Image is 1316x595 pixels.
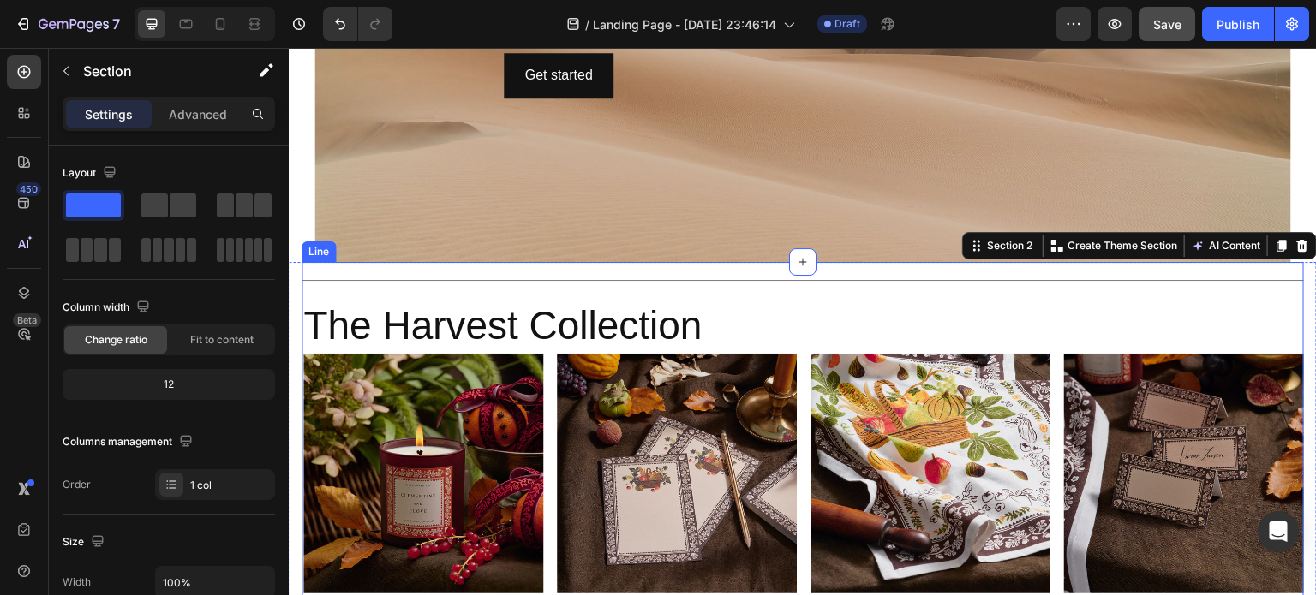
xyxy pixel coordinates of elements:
div: 12 [66,372,272,396]
div: Section 2 [695,190,747,205]
div: Column width [63,296,153,319]
div: Open Intercom Messenger [1258,511,1299,552]
span: Save [1153,17,1181,32]
span: Fit to content [190,332,254,348]
img: gempages_566748255581373349-8f98036e-253d-446a-87ed-d5c8dc973d65.webp [522,306,762,545]
span: Change ratio [85,332,147,348]
p: Settings [85,105,133,123]
p: 7 [112,14,120,34]
div: Undo/Redo [323,7,392,41]
iframe: Design area [289,48,1316,595]
div: Columns management [63,431,196,454]
p: Create Theme Section [779,190,888,205]
div: Layout [63,162,120,185]
button: 7 [7,7,128,41]
img: gempages_566748255581373349-78ec50c4-fc40-467d-a2ca-8445b3c73f5f.jpg [775,306,1015,545]
div: Width [63,574,91,590]
div: Order [63,477,91,492]
div: 1 col [190,478,271,493]
span: Landing Page - [DATE] 23:46:14 [593,15,776,33]
div: 450 [16,182,41,196]
span: Draft [834,16,860,32]
p: Section [83,61,224,81]
p: Advanced [169,105,227,123]
div: Publish [1217,15,1259,33]
button: Publish [1202,7,1274,41]
button: Save [1139,7,1195,41]
div: Size [63,531,108,554]
img: gempages_566748255581373349-ec225f7d-caf5-4b0a-8177-afd8b9d526fc.jpg [268,306,508,545]
button: AI Content [900,187,975,208]
span: / [585,15,589,33]
div: Beta [13,313,41,327]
